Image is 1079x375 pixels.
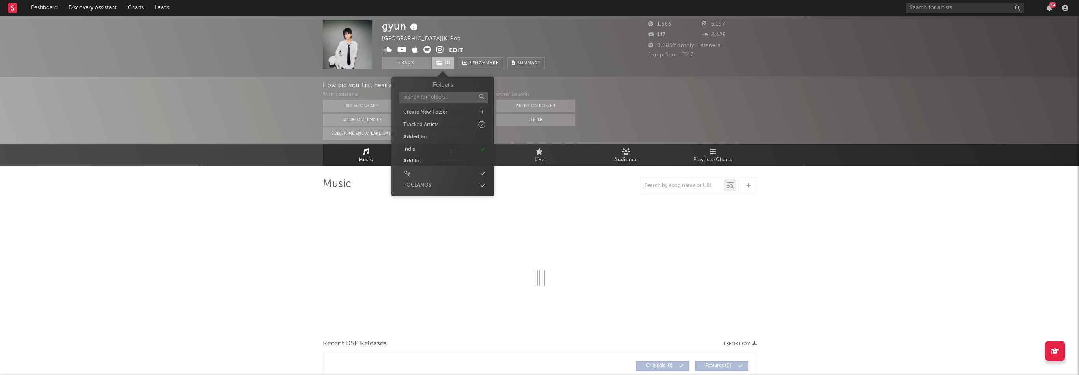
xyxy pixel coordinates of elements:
[382,34,470,44] div: [GEOGRAPHIC_DATA] | K-Pop
[469,59,499,68] span: Benchmark
[496,100,575,112] button: Artist on Roster
[323,100,402,112] button: Sodatone App
[535,155,545,165] span: Live
[403,108,447,116] div: Create New Folder
[323,339,387,349] span: Recent DSP Releases
[458,57,503,69] a: Benchmark
[906,3,1024,13] input: Search for artists
[382,20,420,33] div: gyun
[724,341,757,346] button: Export CSV
[323,90,402,100] div: With Sodatone
[432,57,454,69] button: (1)
[496,144,583,166] a: Live
[323,127,402,140] button: Sodatone Snowflake Data
[695,361,748,371] button: Features(0)
[403,121,439,129] div: Tracked Artists
[702,22,725,27] span: 5,197
[496,90,575,100] div: Other Sources
[1049,2,1056,8] div: 29
[403,146,415,153] div: Indie
[399,92,488,103] input: Search for folders...
[507,57,545,69] button: Summary
[323,144,410,166] a: Music
[641,364,677,368] span: Originals ( 0 )
[648,22,671,27] span: 1,563
[449,46,463,56] button: Edit
[636,361,689,371] button: Originals(0)
[403,157,421,165] div: Add to:
[382,57,431,69] button: Track
[403,170,410,177] div: My
[583,144,670,166] a: Audience
[700,364,736,368] span: Features ( 0 )
[431,57,455,69] span: ( 1 )
[648,52,694,58] span: Jump Score: 72.7
[648,32,666,37] span: 117
[403,181,431,189] div: POCLANOS
[648,43,721,48] span: 8,685 Monthly Listeners
[1047,5,1052,11] button: 29
[517,61,540,65] span: Summary
[433,81,453,90] h3: Folders
[359,155,373,165] span: Music
[614,155,638,165] span: Audience
[670,144,757,166] a: Playlists/Charts
[702,32,726,37] span: 2,428
[496,114,575,126] button: Other
[323,114,402,126] button: Sodatone Emails
[693,155,732,165] span: Playlists/Charts
[641,183,724,189] input: Search by song name or URL
[403,133,427,141] div: Added to:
